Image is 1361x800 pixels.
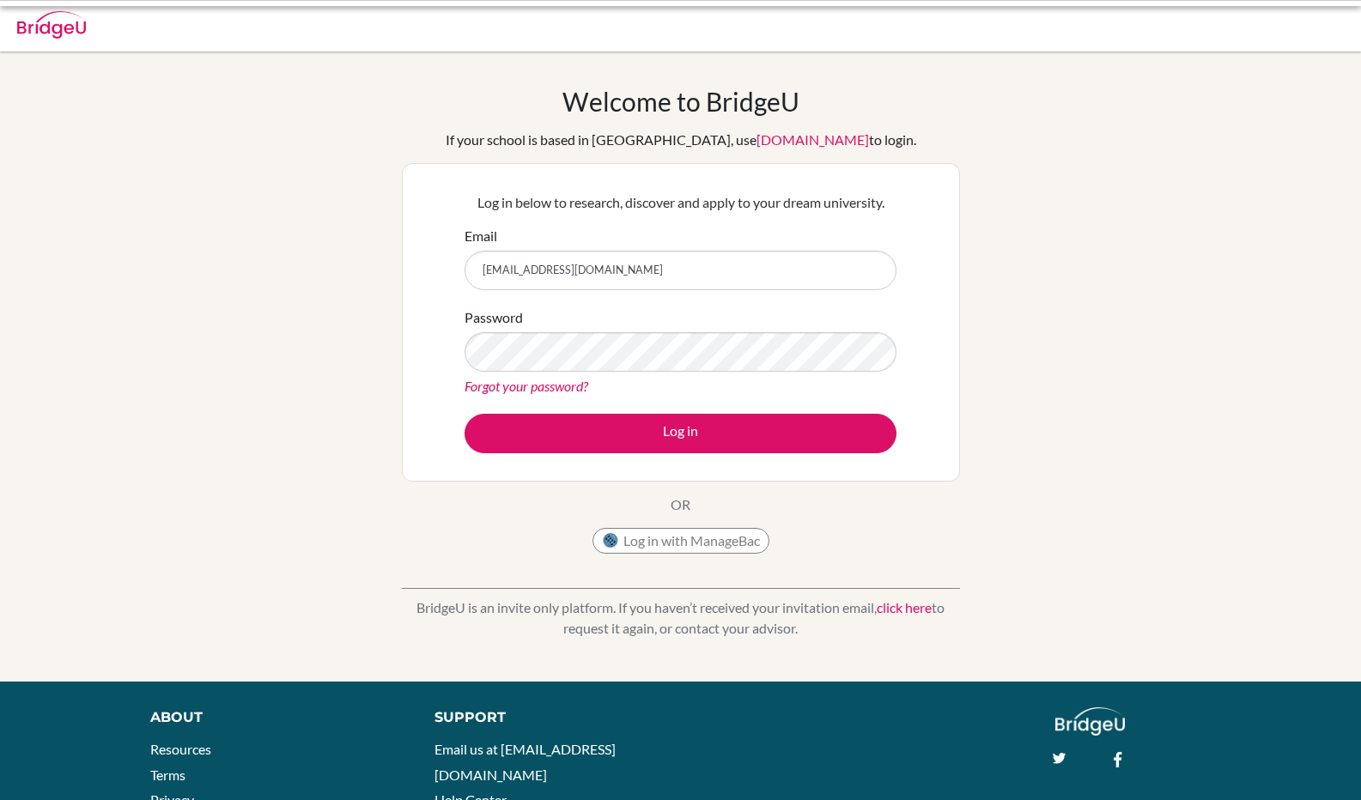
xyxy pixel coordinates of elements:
a: [DOMAIN_NAME] [756,131,869,148]
label: Email [465,226,497,246]
a: Forgot your password? [465,378,588,394]
div: If your school is based in [GEOGRAPHIC_DATA], use to login. [446,130,916,150]
div: About [150,707,396,728]
p: BridgeU is an invite only platform. If you haven’t received your invitation email, to request it ... [402,597,960,639]
img: logo_white@2x-f4f0deed5e89b7ecb1c2cc34c3e3d731f90f0f143d5ea2071677605dd97b5244.png [1055,707,1125,736]
a: Terms [150,767,185,783]
button: Log in with ManageBac [592,528,769,554]
button: Log in [465,414,896,453]
h1: Welcome to BridgeU [562,86,799,117]
p: OR [671,494,690,515]
label: Password [465,307,523,328]
p: Log in below to research, discover and apply to your dream university. [465,192,896,213]
div: Support [434,707,662,728]
a: Resources [150,741,211,757]
a: click here [877,599,932,615]
a: Email us at [EMAIL_ADDRESS][DOMAIN_NAME] [434,741,616,783]
img: Bridge-U [17,11,86,39]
